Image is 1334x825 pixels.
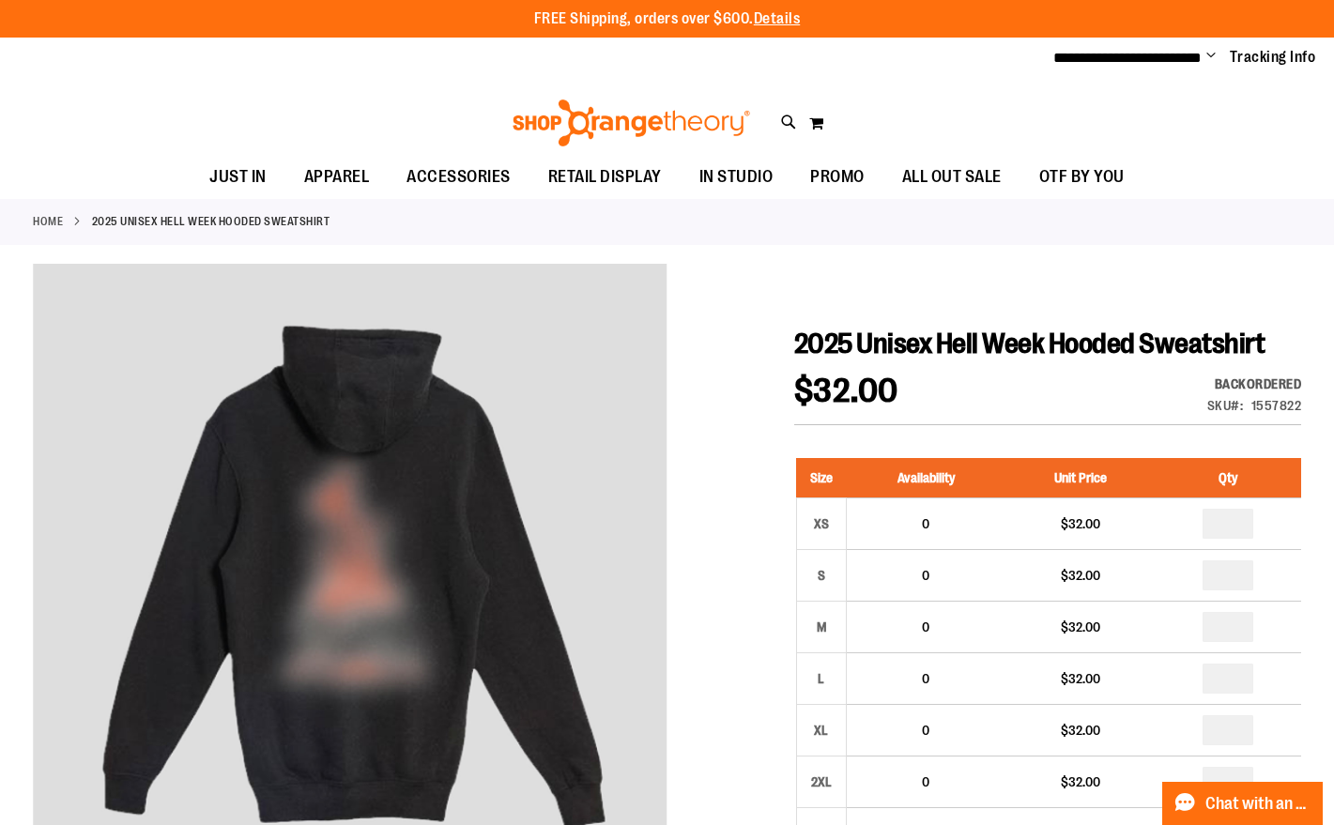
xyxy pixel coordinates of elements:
a: Tracking Info [1230,47,1316,68]
div: $32.00 [1015,618,1146,636]
span: ALL OUT SALE [902,156,1002,198]
div: Availability [1207,374,1302,393]
span: 0 [922,568,929,583]
span: APPAREL [304,156,370,198]
div: 2XL [807,768,836,796]
th: Qty [1156,458,1301,498]
div: 1557822 [1251,396,1302,415]
strong: SKU [1207,398,1244,413]
button: Account menu [1206,48,1216,67]
th: Availability [846,458,1005,498]
span: 0 [922,723,929,738]
th: Unit Price [1005,458,1156,498]
th: Size [796,458,846,498]
div: XS [807,510,836,538]
a: Details [754,10,801,27]
span: OTF BY YOU [1039,156,1125,198]
div: S [807,561,836,589]
span: 0 [922,774,929,789]
span: 0 [922,619,929,634]
div: $32.00 [1015,669,1146,688]
div: $32.00 [1015,566,1146,585]
p: FREE Shipping, orders over $600. [534,8,801,30]
a: Home [33,213,63,230]
div: $32.00 [1015,721,1146,740]
span: $32.00 [794,372,898,410]
div: M [807,613,836,641]
button: Chat with an Expert [1162,782,1324,825]
div: $32.00 [1015,772,1146,791]
span: RETAIL DISPLAY [548,156,662,198]
span: JUST IN [209,156,267,198]
span: ACCESSORIES [406,156,511,198]
span: PROMO [810,156,865,198]
span: 0 [922,516,929,531]
span: 0 [922,671,929,686]
div: $32.00 [1015,514,1146,533]
div: Backordered [1207,374,1302,393]
img: Shop Orangetheory [510,99,753,146]
span: Chat with an Expert [1205,795,1311,813]
div: XL [807,716,836,744]
div: L [807,665,836,693]
strong: 2025 Unisex Hell Week Hooded Sweatshirt [92,213,330,230]
span: 2025 Unisex Hell Week Hooded Sweatshirt [794,328,1265,359]
span: IN STUDIO [699,156,774,198]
